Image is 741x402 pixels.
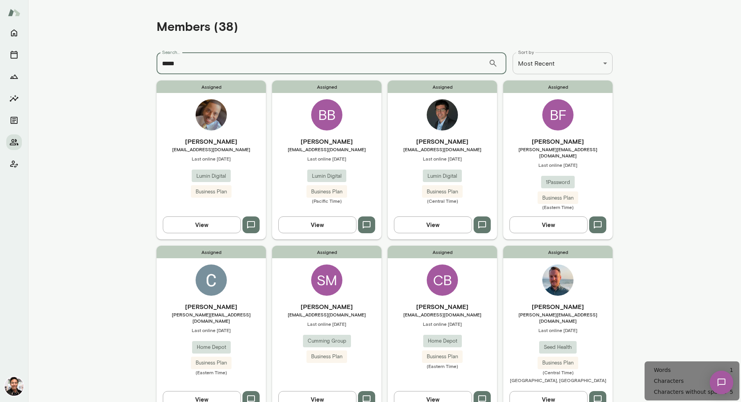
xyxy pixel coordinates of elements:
button: Sessions [6,47,22,63]
button: Members [6,134,22,150]
h6: [PERSON_NAME] [503,137,613,146]
label: Sort by [518,49,534,55]
div: Most Recent [513,52,613,74]
div: BF [542,99,574,130]
span: Cumming Group [303,337,351,345]
span: [EMAIL_ADDRESS][DOMAIN_NAME] [388,146,497,152]
div: BB [311,99,342,130]
span: Assigned [272,80,381,93]
h6: [PERSON_NAME] [388,137,497,146]
label: Search... [162,49,180,55]
h6: [PERSON_NAME] [157,137,266,146]
span: Assigned [503,80,613,93]
h6: [PERSON_NAME] [272,302,381,311]
span: Last online [DATE] [388,321,497,327]
span: Assigned [503,246,613,258]
span: Business Plan [306,188,347,196]
span: (Central Time) [503,369,613,375]
span: [EMAIL_ADDRESS][DOMAIN_NAME] [157,146,266,152]
span: Assigned [388,80,497,93]
button: View [509,216,588,233]
span: Last online [DATE] [157,327,266,333]
span: Assigned [388,246,497,258]
span: (Eastern Time) [388,363,497,369]
h6: [PERSON_NAME] [388,302,497,311]
h6: [PERSON_NAME] [157,302,266,311]
button: View [163,216,241,233]
span: Business Plan [538,359,578,367]
span: [EMAIL_ADDRESS][DOMAIN_NAME] [388,311,497,318]
span: Last online [DATE] [503,162,613,168]
span: Lumin Digital [423,172,462,180]
img: Brian Clerc [427,99,458,130]
span: Business Plan [422,353,463,361]
img: Ricky Wray [196,99,227,130]
span: Business Plan [538,194,578,202]
span: [EMAIL_ADDRESS][DOMAIN_NAME] [272,311,381,318]
span: [GEOGRAPHIC_DATA], [GEOGRAPHIC_DATA] [510,377,606,383]
span: [PERSON_NAME][EMAIL_ADDRESS][DOMAIN_NAME] [503,146,613,159]
span: Last online [DATE] [157,155,266,162]
span: Last online [DATE] [272,155,381,162]
span: Seed Health [539,343,577,351]
button: View [394,216,472,233]
span: (Eastern Time) [503,204,613,210]
img: Cecil Payne [196,264,227,296]
span: Last online [DATE] [503,327,613,333]
span: Business Plan [191,188,232,196]
div: CB [427,264,458,296]
span: Business Plan [422,188,463,196]
span: Business Plan [191,359,232,367]
span: Last online [DATE] [272,321,381,327]
h6: [PERSON_NAME] [272,137,381,146]
span: (Central Time) [388,198,497,204]
button: Documents [6,113,22,128]
div: SM [311,264,342,296]
button: Growth Plan [6,69,22,84]
span: Home Depot [192,343,231,351]
button: Home [6,25,22,41]
span: Assigned [157,246,266,258]
span: Lumin Digital [307,172,346,180]
span: Home Depot [423,337,462,345]
span: 1Password [541,179,575,186]
button: Client app [6,156,22,172]
span: Assigned [272,246,381,258]
span: Last online [DATE] [388,155,497,162]
span: (Pacific Time) [272,198,381,204]
h6: [PERSON_NAME] [503,302,613,311]
span: [PERSON_NAME][EMAIL_ADDRESS][DOMAIN_NAME] [503,311,613,324]
img: Mento [8,5,20,20]
span: (Eastern Time) [157,369,266,375]
h4: Members (38) [157,19,238,34]
img: Albert Villarde [5,377,23,396]
span: Lumin Digital [192,172,231,180]
span: Assigned [157,80,266,93]
span: Business Plan [306,353,347,361]
span: [PERSON_NAME][EMAIL_ADDRESS][DOMAIN_NAME] [157,311,266,324]
span: [EMAIL_ADDRESS][DOMAIN_NAME] [272,146,381,152]
button: View [278,216,356,233]
img: Keith Frymark [542,264,574,296]
button: Insights [6,91,22,106]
